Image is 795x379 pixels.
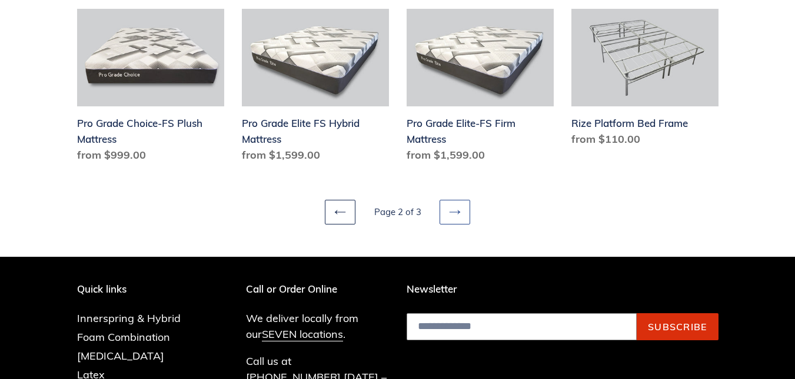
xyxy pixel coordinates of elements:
[77,349,164,363] a: [MEDICAL_DATA]
[77,9,224,168] a: Pro Grade Choice-FS Plush Mattress
[407,313,637,340] input: Email address
[358,206,437,219] li: Page 2 of 3
[77,330,170,344] a: Foam Combination
[571,9,719,152] a: Rize Platform Bed Frame
[648,321,707,333] span: Subscribe
[262,327,343,341] a: SEVEN locations
[246,283,389,295] p: Call or Order Online
[407,283,719,295] p: Newsletter
[77,283,198,295] p: Quick links
[246,310,389,342] p: We deliver locally from our .
[637,313,719,340] button: Subscribe
[242,9,389,168] a: Pro Grade Elite FS Hybrid Mattress
[77,311,181,325] a: Innerspring & Hybrid
[407,9,554,168] a: Pro Grade Elite-FS Firm Mattress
